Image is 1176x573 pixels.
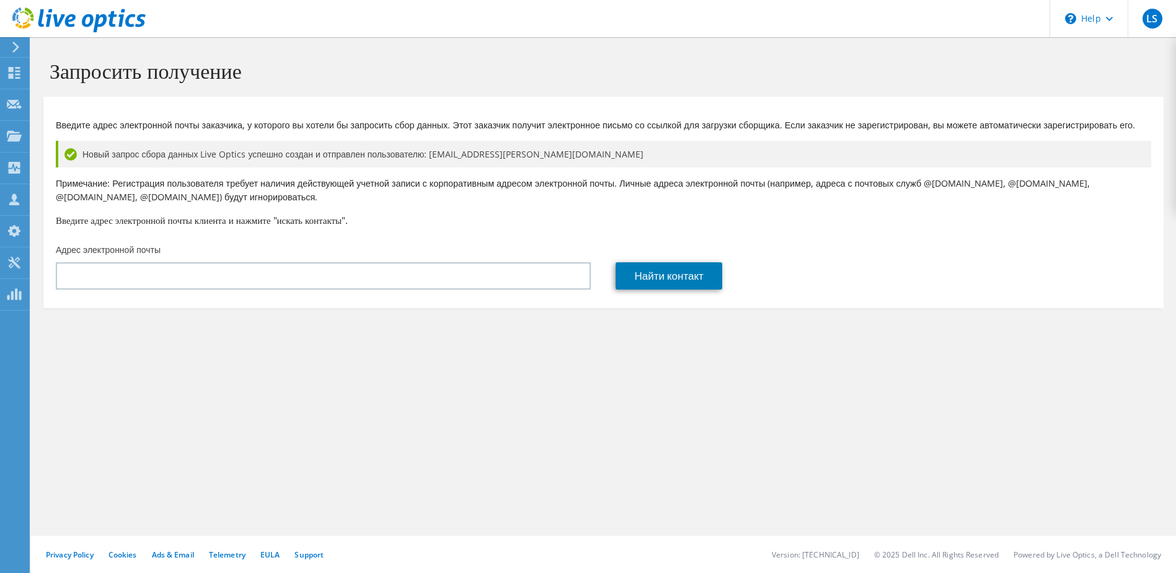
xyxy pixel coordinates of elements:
[1014,549,1161,560] li: Powered by Live Optics, a Dell Technology
[56,118,1151,132] p: Введите адрес электронной почты заказчика, у которого вы хотели бы запросить сбор данных. Этот за...
[1065,13,1076,24] svg: \n
[260,549,280,560] a: EULA
[56,177,1151,204] p: Примечание: Регистрация пользователя требует наличия действующей учетной записи с корпоративным а...
[56,244,161,256] label: Адрес электронной почты
[294,549,324,560] a: Support
[46,549,94,560] a: Privacy Policy
[108,549,137,560] a: Cookies
[772,549,859,560] li: Version: [TECHNICAL_ID]
[82,148,643,161] span: Новый запрос сбора данных Live Optics успешно создан и отправлен пользователю: [EMAIL_ADDRESS][PE...
[616,262,722,290] a: Найти контакт
[209,549,245,560] a: Telemetry
[152,549,194,560] a: Ads & Email
[1143,9,1162,29] span: LS
[56,213,1151,227] h3: Введите адрес электронной почты клиента и нажмите "искать контакты".
[50,58,1151,84] h1: Запросить получение
[874,549,999,560] li: © 2025 Dell Inc. All Rights Reserved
